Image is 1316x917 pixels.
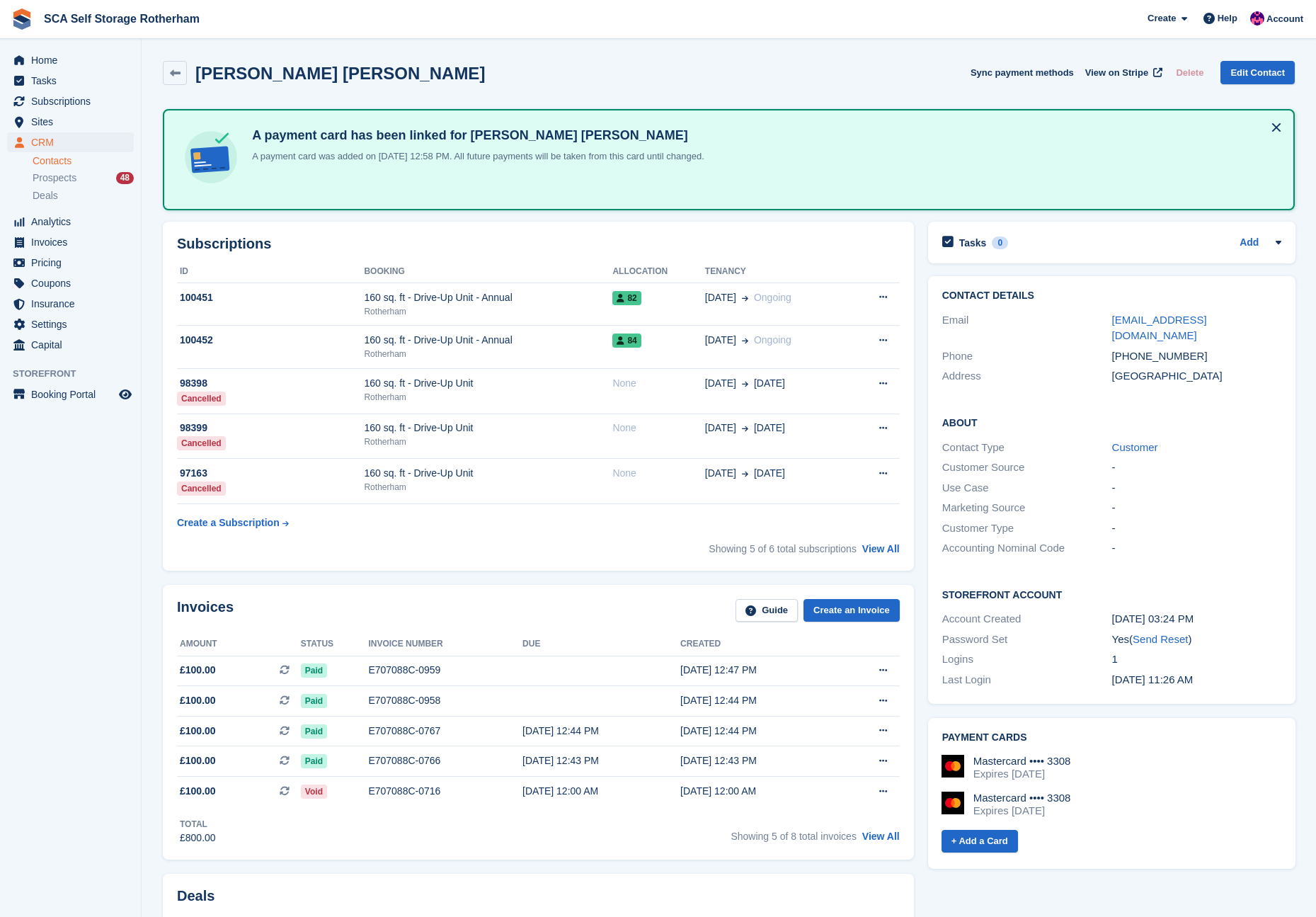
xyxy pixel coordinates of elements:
[180,784,216,799] span: £100.00
[522,753,680,768] div: [DATE] 12:43 PM
[754,421,785,435] span: [DATE]
[705,466,736,481] span: [DATE]
[364,333,612,348] div: 160 sq. ft - Drive-Up Unit - Annual
[1240,235,1259,251] a: Add
[680,663,838,678] div: [DATE] 12:47 PM
[364,391,612,404] div: Rotherham
[1112,632,1282,648] div: Yes
[177,633,301,656] th: Amount
[1148,11,1176,25] span: Create
[31,385,116,404] span: Booking Portal
[522,784,680,799] div: [DATE] 12:00 AM
[246,149,704,164] p: A payment card was added on [DATE] 12:58 PM. All future payments will be taken from this card unt...
[11,8,33,30] img: stora-icon-8386f47178a22dfd0bd8f6a31ec36ba5ce8667c1dd55bd0f319d3a0aa187defe.svg
[368,784,522,799] div: E707088C-0716
[705,421,736,435] span: [DATE]
[31,50,116,70] span: Home
[33,189,58,203] span: Deals
[942,415,1282,429] h2: About
[180,663,216,678] span: £100.00
[973,792,1071,804] div: Mastercard •••• 3308
[1129,633,1191,645] span: ( )
[1112,540,1282,557] div: -
[301,754,327,768] span: Paid
[1112,500,1282,516] div: -
[992,237,1008,249] div: 0
[680,784,838,799] div: [DATE] 12:00 AM
[177,236,900,252] h2: Subscriptions
[705,376,736,391] span: [DATE]
[680,724,838,739] div: [DATE] 12:44 PM
[973,755,1071,768] div: Mastercard •••• 3308
[177,333,364,348] div: 100452
[612,376,704,391] div: None
[177,392,226,406] div: Cancelled
[368,693,522,708] div: E707088C-0958
[7,50,134,70] a: menu
[301,694,327,708] span: Paid
[368,633,522,656] th: Invoice number
[1250,11,1264,25] img: Sam Chapman
[736,599,798,622] a: Guide
[942,540,1112,557] div: Accounting Nominal Code
[364,261,612,283] th: Booking
[38,7,205,30] a: SCA Self Storage Rotherham
[1112,520,1282,537] div: -
[942,672,1112,688] div: Last Login
[942,792,964,814] img: Mastercard Logo
[7,335,134,355] a: menu
[177,482,226,496] div: Cancelled
[364,481,612,494] div: Rotherham
[364,435,612,448] div: Rotherham
[364,466,612,481] div: 160 sq. ft - Drive-Up Unit
[942,500,1112,516] div: Marketing Source
[1112,480,1282,496] div: -
[803,599,900,622] a: Create an Invoice
[754,334,791,346] span: Ongoing
[942,480,1112,496] div: Use Case
[1170,61,1209,84] button: Delete
[612,334,641,348] span: 84
[973,804,1071,817] div: Expires [DATE]
[31,112,116,132] span: Sites
[1112,611,1282,627] div: [DATE] 03:24 PM
[705,261,850,283] th: Tenancy
[973,768,1071,780] div: Expires [DATE]
[31,71,116,91] span: Tasks
[1112,368,1282,385] div: [GEOGRAPHIC_DATA]
[368,753,522,768] div: E707088C-0766
[177,376,364,391] div: 98398
[612,291,641,305] span: 82
[180,724,216,739] span: £100.00
[942,632,1112,648] div: Password Set
[680,633,838,656] th: Created
[612,466,704,481] div: None
[7,232,134,252] a: menu
[942,460,1112,476] div: Customer Source
[177,436,226,450] div: Cancelled
[680,753,838,768] div: [DATE] 12:43 PM
[522,633,680,656] th: Due
[33,154,134,168] a: Contacts
[942,348,1112,365] div: Phone
[7,112,134,132] a: menu
[862,831,900,842] a: View All
[7,71,134,91] a: menu
[116,172,134,184] div: 48
[181,127,241,187] img: card-linked-ebf98d0992dc2aeb22e95c0e3c79077019eb2392cfd83c6a337811c24bc77127.svg
[180,693,216,708] span: £100.00
[33,171,134,186] a: Prospects 48
[7,212,134,232] a: menu
[680,693,838,708] div: [DATE] 12:44 PM
[1112,673,1194,685] time: 2025-08-08 10:26:58 UTC
[942,611,1112,627] div: Account Created
[364,376,612,391] div: 160 sq. ft - Drive-Up Unit
[180,753,216,768] span: £100.00
[177,290,364,305] div: 100451
[364,421,612,435] div: 160 sq. ft - Drive-Up Unit
[364,290,612,305] div: 160 sq. ft - Drive-Up Unit - Annual
[1085,66,1148,80] span: View on Stripe
[1112,348,1282,365] div: [PHONE_NUMBER]
[177,510,289,536] a: Create a Subscription
[7,132,134,152] a: menu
